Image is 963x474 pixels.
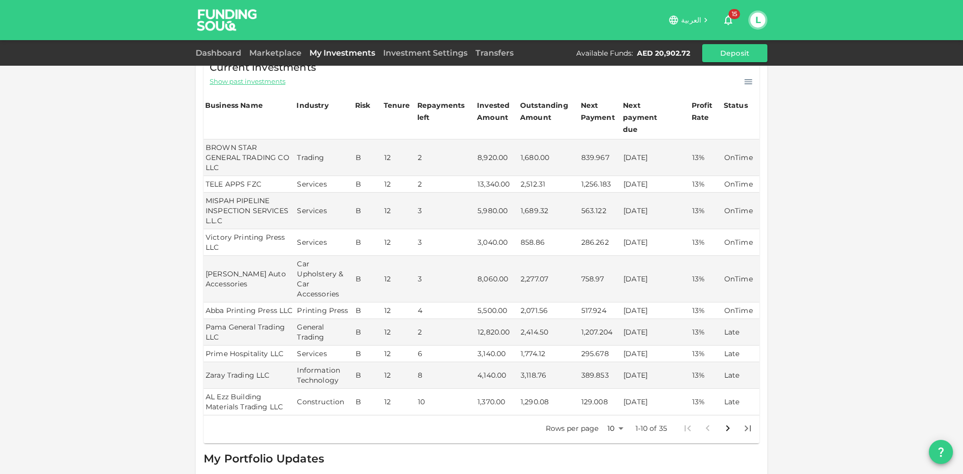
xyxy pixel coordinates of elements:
td: 13% [690,193,722,229]
td: 1,207.204 [579,319,621,346]
div: Status [724,99,749,111]
div: AED 20,902.72 [637,48,690,58]
td: 13% [690,319,722,346]
td: 3,040.00 [475,229,519,256]
td: 6 [416,346,475,362]
td: Victory Printing Press LLC [204,229,295,256]
td: [DATE] [621,229,690,256]
div: Next Payment [581,99,620,123]
td: Late [722,346,759,362]
td: MISPAH PIPELINE INSPECTION SERVICES L.L.C [204,193,295,229]
td: [DATE] [621,256,690,302]
td: 13% [690,302,722,319]
div: Invested Amount [477,99,517,123]
td: [DATE] [621,139,690,176]
td: OnTime [722,256,759,302]
td: B [354,362,382,389]
td: B [354,139,382,176]
td: 12 [382,229,416,256]
div: Profit Rate [692,99,721,123]
td: [DATE] [621,176,690,193]
td: 3,140.00 [475,346,519,362]
div: Risk [355,99,375,111]
td: 2,414.50 [519,319,579,346]
td: 12 [382,193,416,229]
td: BROWN STAR GENERAL TRADING CO LLC [204,139,295,176]
td: OnTime [722,229,759,256]
td: 10 [416,389,475,415]
td: Services [295,229,353,256]
td: 286.262 [579,229,621,256]
td: Late [722,362,759,389]
button: L [750,13,765,28]
td: [PERSON_NAME] Auto Accessories [204,256,295,302]
td: Pama General Trading LLC [204,319,295,346]
button: question [929,440,953,464]
td: 2,071.56 [519,302,579,319]
td: 12,820.00 [475,319,519,346]
td: 12 [382,319,416,346]
td: 839.967 [579,139,621,176]
button: 15 [718,10,738,30]
div: Business Name [205,99,263,111]
a: Transfers [471,48,518,58]
td: 3,118.76 [519,362,579,389]
td: [DATE] [621,319,690,346]
td: Late [722,319,759,346]
td: 389.853 [579,362,621,389]
div: Next payment due [623,99,673,135]
td: 12 [382,346,416,362]
td: OnTime [722,139,759,176]
td: 129.008 [579,389,621,415]
div: Repayments left [417,99,467,123]
td: 1,774.12 [519,346,579,362]
td: B [354,229,382,256]
td: General Trading [295,319,353,346]
td: OnTime [722,193,759,229]
td: Information Technology [295,362,353,389]
a: Investment Settings [379,48,471,58]
td: Prime Hospitality LLC [204,346,295,362]
td: B [354,256,382,302]
td: [DATE] [621,389,690,415]
p: Rows per page [546,423,599,433]
td: 13% [690,139,722,176]
td: 3 [416,229,475,256]
td: 1,370.00 [475,389,519,415]
div: Tenure [384,99,410,111]
td: B [354,302,382,319]
td: 12 [382,139,416,176]
td: B [354,319,382,346]
button: Go to next page [718,418,738,438]
td: 8,060.00 [475,256,519,302]
td: OnTime [722,176,759,193]
td: 2,512.31 [519,176,579,193]
div: Industry [296,99,328,111]
td: Services [295,176,353,193]
td: 12 [382,256,416,302]
td: 2 [416,139,475,176]
td: 13% [690,176,722,193]
td: 1,689.32 [519,193,579,229]
a: My Investments [305,48,379,58]
button: Go to last page [738,418,758,438]
div: Outstanding Amount [520,99,570,123]
td: 1,256.183 [579,176,621,193]
span: Show past investments [210,77,285,86]
td: [DATE] [621,193,690,229]
td: Printing Press [295,302,353,319]
td: 517.924 [579,302,621,319]
td: Services [295,193,353,229]
td: 4 [416,302,475,319]
td: 8 [416,362,475,389]
span: My Portfolio Updates [204,452,324,465]
td: 12 [382,362,416,389]
td: Late [722,389,759,415]
td: 13% [690,346,722,362]
td: 3 [416,256,475,302]
td: 3 [416,193,475,229]
td: 858.86 [519,229,579,256]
